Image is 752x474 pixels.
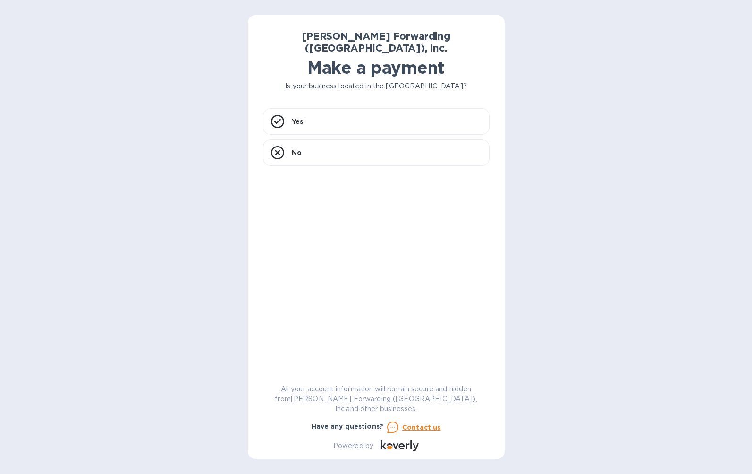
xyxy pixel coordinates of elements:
p: Yes [292,117,303,126]
h1: Make a payment [263,58,490,78]
p: Is your business located in the [GEOGRAPHIC_DATA]? [263,81,490,91]
p: All your account information will remain secure and hidden from [PERSON_NAME] Forwarding ([GEOGRA... [263,384,490,414]
p: No [292,148,302,157]
p: Powered by [333,441,373,451]
b: [PERSON_NAME] Forwarding ([GEOGRAPHIC_DATA]), Inc. [302,30,450,54]
u: Contact us [402,423,441,431]
b: Have any questions? [312,422,384,430]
